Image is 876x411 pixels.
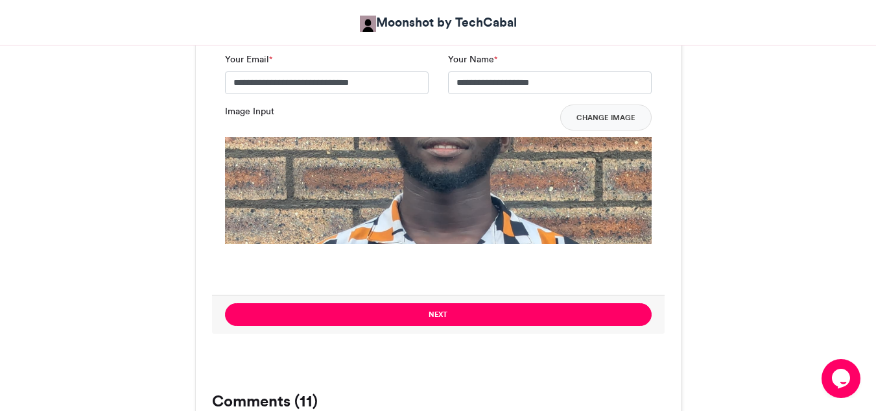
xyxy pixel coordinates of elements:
a: Moonshot by TechCabal [360,13,517,32]
h3: Comments (11) [212,393,665,409]
img: Moonshot by TechCabal [360,16,376,32]
button: Change Image [560,105,652,131]
iframe: chat widget [822,359,863,398]
label: Image Input [225,105,274,118]
button: Next [225,303,652,326]
label: Your Email [225,53,272,66]
label: Your Name [448,53,497,66]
